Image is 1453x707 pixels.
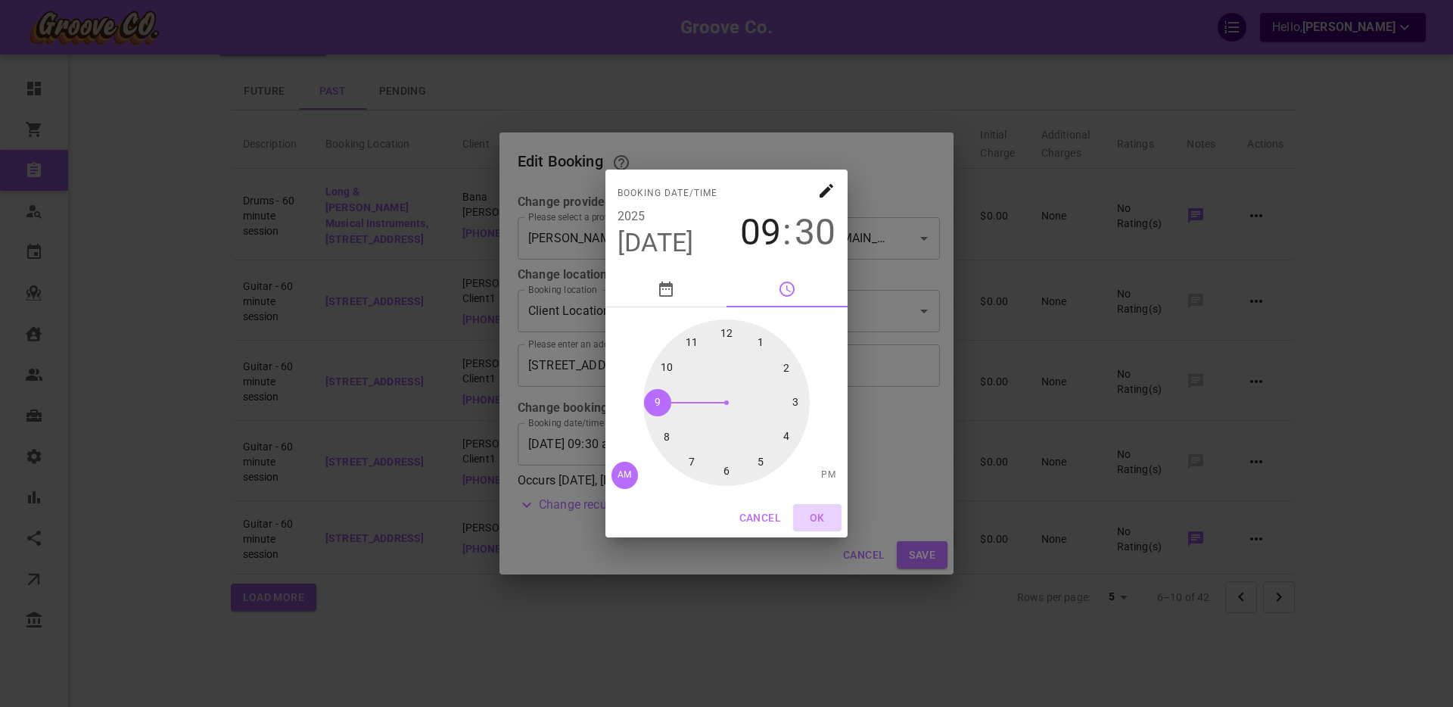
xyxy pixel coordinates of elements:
span: : [783,211,792,254]
button: 2025 [618,206,646,227]
button: pick date [605,271,726,307]
button: 09 [740,211,781,254]
button: Cancel [733,504,787,532]
span: PM [821,468,835,483]
button: OK [793,504,842,532]
span: AM [618,468,632,483]
button: 30 [795,211,835,254]
button: [DATE] [618,227,694,259]
button: AM [611,462,638,489]
button: pick time [726,271,848,307]
span: Booking date/time [618,182,717,206]
button: PM [815,462,842,489]
button: clock view is open, go to text input view [811,176,842,206]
